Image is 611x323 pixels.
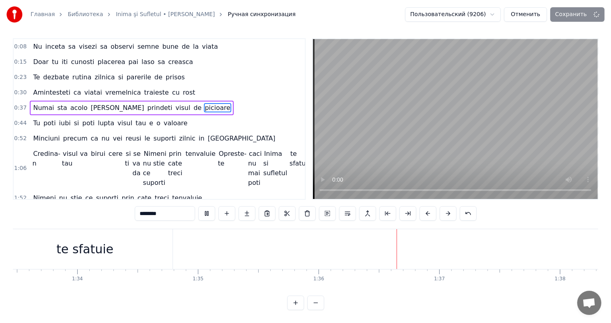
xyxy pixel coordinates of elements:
[193,103,202,112] span: de
[95,193,119,203] span: suporti
[45,42,66,51] span: inceta
[70,57,95,66] span: cunosti
[108,149,123,158] span: cere
[73,118,80,128] span: si
[43,118,57,128] span: poti
[82,118,96,128] span: poti
[204,103,231,112] span: picioare
[555,276,566,282] div: 1:38
[126,72,152,82] span: parerile
[56,240,113,258] div: te sfatuie
[201,42,219,51] span: viata
[263,149,288,178] span: Inima si sufletul
[146,103,173,112] span: prindeti
[228,10,296,19] span: Ручная синхронизация
[125,134,142,143] span: reusi
[14,119,27,127] span: 0:44
[68,42,76,51] span: sa
[32,118,41,128] span: Tu
[56,103,68,112] span: sta
[192,42,200,51] span: la
[577,291,601,315] div: Открытый чат
[178,134,196,143] span: zilnic
[90,134,99,143] span: ca
[144,134,151,143] span: le
[218,149,247,168] span: Opreste-te
[78,42,98,51] span: visezi
[14,58,27,66] span: 0:15
[42,72,70,82] span: dezbate
[97,57,126,66] span: placerea
[72,276,83,282] div: 1:34
[135,118,147,128] span: tau
[154,72,163,82] span: de
[132,149,141,178] span: se va da
[58,193,68,203] span: nu
[14,194,27,202] span: 1:52
[14,104,27,112] span: 0:37
[165,72,186,82] span: prisos
[185,149,216,158] span: tenvaluie
[32,88,71,97] span: Amintesteti
[14,73,27,81] span: 0:23
[248,149,262,187] span: caci nu mai poti
[6,6,23,23] img: youka
[73,88,82,97] span: ca
[70,193,83,203] span: stie
[504,7,547,22] button: Отменить
[156,118,161,128] span: o
[434,276,445,282] div: 1:37
[58,118,72,128] span: iubi
[163,118,188,128] span: valoare
[125,149,131,168] span: si ti
[105,88,142,97] span: vremelnica
[121,193,135,203] span: prin
[32,193,56,203] span: Nimeni
[167,57,194,66] span: creasca
[90,149,106,158] span: birui
[168,149,183,178] span: prin cate treci
[143,88,169,97] span: traieste
[94,72,115,82] span: zilnica
[116,10,215,19] a: Inima şi Sufletul • [PERSON_NAME]
[290,149,312,168] span: te sfatuie
[32,149,60,168] span: Credina-n
[112,134,123,143] span: vei
[32,72,41,82] span: Te
[137,193,152,203] span: cate
[61,57,68,66] span: iti
[90,103,145,112] span: [PERSON_NAME]
[32,134,60,143] span: Minciuni
[175,103,191,112] span: visul
[137,42,160,51] span: semne
[83,88,103,97] span: viatai
[171,193,203,203] span: tenvaluie
[117,118,133,128] span: visul
[68,10,103,19] a: Библиотека
[31,10,55,19] a: Главная
[171,88,181,97] span: cu
[128,57,139,66] span: pai
[51,57,59,66] span: tu
[207,134,276,143] span: [GEOGRAPHIC_DATA]
[32,103,55,112] span: Numai
[32,42,43,51] span: Nu
[32,57,49,66] span: Doar
[79,149,88,158] span: va
[148,118,154,128] span: e
[14,135,27,143] span: 0:52
[157,57,166,66] span: sa
[31,10,296,19] nav: breadcrumb
[62,149,78,168] span: visul tau
[97,118,115,128] span: lupta
[84,193,94,203] span: ce
[117,72,124,82] span: si
[14,89,27,97] span: 0:30
[101,134,110,143] span: nu
[141,57,155,66] span: laso
[143,149,166,187] span: Nimeni nu stie ce suporti
[198,134,206,143] span: in
[182,88,196,97] span: rost
[153,134,177,143] span: suporti
[313,276,324,282] div: 1:36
